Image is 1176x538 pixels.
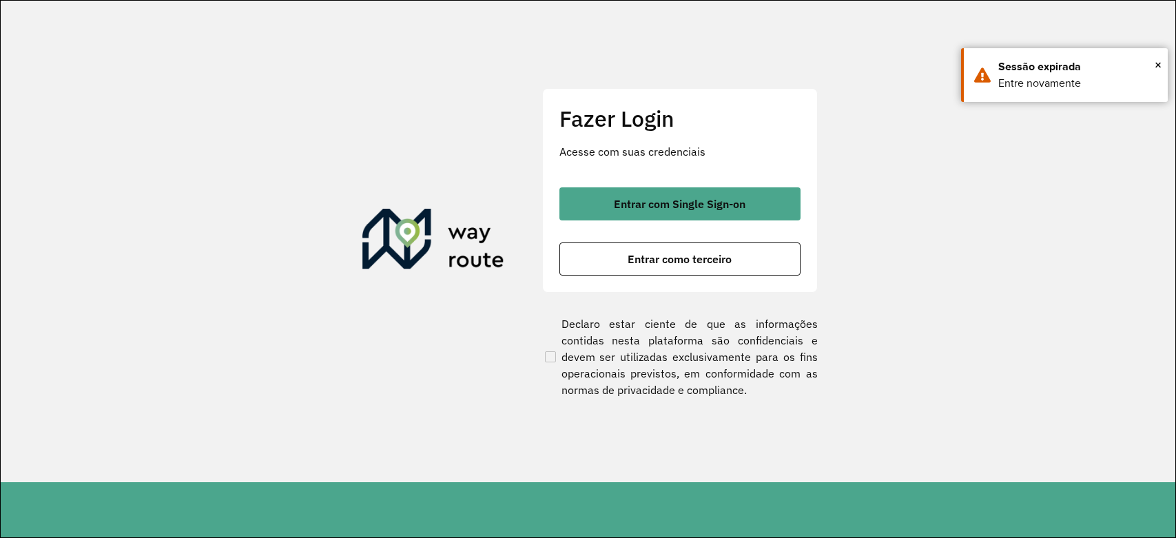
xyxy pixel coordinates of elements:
span: × [1155,54,1162,75]
button: button [559,187,801,220]
label: Declaro estar ciente de que as informações contidas nesta plataforma são confidenciais e devem se... [542,315,818,398]
button: button [559,242,801,276]
img: Roteirizador AmbevTech [362,209,504,275]
div: Sessão expirada [998,59,1157,75]
div: Entre novamente [998,75,1157,92]
h2: Fazer Login [559,105,801,132]
span: Entrar como terceiro [628,254,732,265]
button: Close [1155,54,1162,75]
p: Acesse com suas credenciais [559,143,801,160]
span: Entrar com Single Sign-on [614,198,745,209]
